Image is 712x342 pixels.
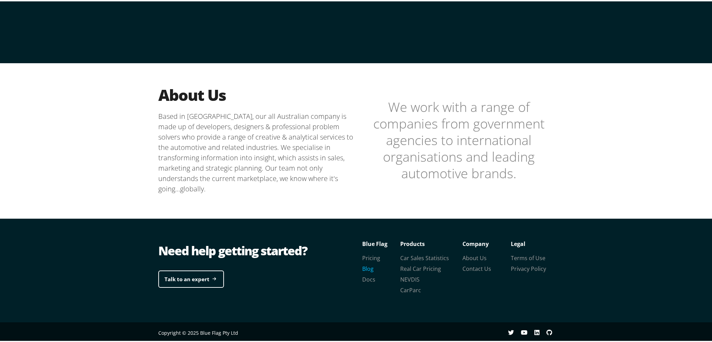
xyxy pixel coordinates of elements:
[546,328,559,335] a: github
[158,241,359,258] div: Need help getting started?
[362,264,374,271] a: Blog
[400,237,462,248] p: Products
[462,264,491,271] a: Contact Us
[400,253,449,260] a: Car Sales Statistics
[158,328,238,335] span: Copyright © 2025 Blue Flag Pty Ltd
[400,264,441,271] a: Real Car Pricing
[158,84,359,103] h2: About Us
[511,253,545,260] a: Terms of Use
[158,110,359,193] p: Based in [GEOGRAPHIC_DATA], our all Australian company is made up of developers, designers & prof...
[462,253,487,260] a: About Us
[511,237,559,248] p: Legal
[158,269,224,287] a: Talk to an expert
[511,264,546,271] a: Privacy Policy
[362,274,375,282] a: Docs
[462,237,511,248] p: Company
[400,285,421,293] a: CarParc
[362,253,380,260] a: Pricing
[521,328,534,335] a: youtube
[508,328,521,335] a: Twitter
[359,97,559,180] blockquote: We work with a range of companies from government agencies to international organisations and lea...
[362,237,400,248] p: Blue Flag
[400,274,420,282] a: NEVDIS
[534,328,546,335] a: linkedin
